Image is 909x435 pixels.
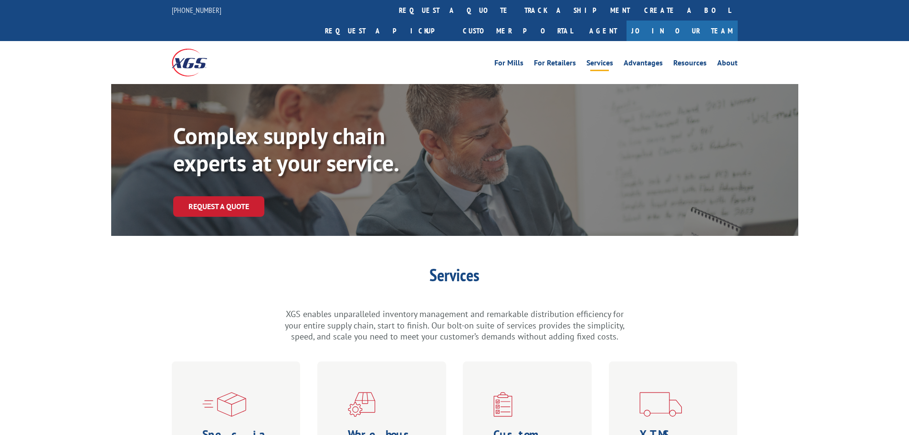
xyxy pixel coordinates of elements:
a: Resources [673,59,707,70]
a: Customer Portal [456,21,580,41]
h1: Services [283,266,627,288]
img: xgs-icon-warehouseing-cutting-fulfillment-red [348,392,376,417]
a: For Mills [494,59,523,70]
a: About [717,59,738,70]
p: XGS enables unparalleled inventory management and remarkable distribution efficiency for your ent... [283,308,627,342]
p: Complex supply chain experts at your service. [173,122,460,177]
img: xgs-icon-custom-logistics-solutions-red [493,392,512,417]
a: Agent [580,21,627,41]
a: Advantages [624,59,663,70]
a: Join Our Team [627,21,738,41]
img: xgs-icon-transportation-forms-red [639,392,682,417]
a: For Retailers [534,59,576,70]
a: [PHONE_NUMBER] [172,5,221,15]
a: Request a pickup [318,21,456,41]
img: xgs-icon-specialized-ltl-red [202,392,246,417]
a: Request a Quote [173,196,264,217]
a: Services [586,59,613,70]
